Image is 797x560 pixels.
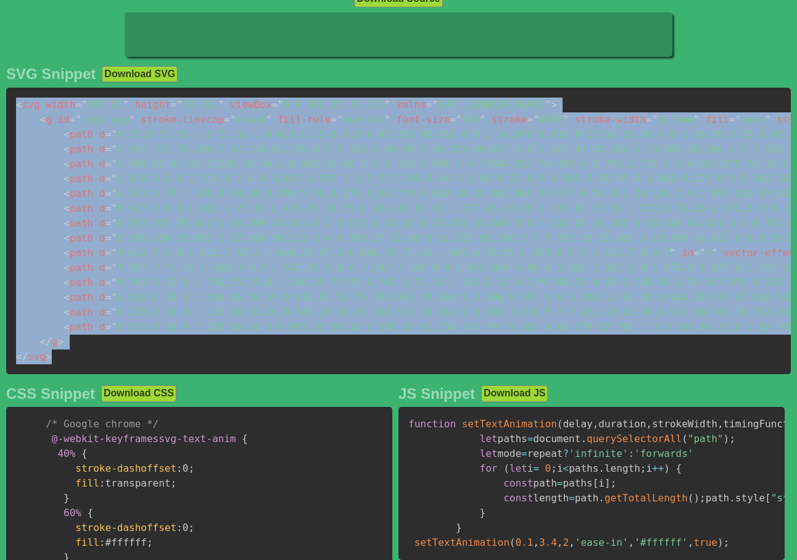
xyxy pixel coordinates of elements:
[16,99,40,111] span: svg
[46,418,159,430] span: /* Google chrome */
[111,173,117,185] span: "
[16,351,46,362] span: svg
[224,114,230,125] span: =
[111,262,117,274] span: "
[99,306,105,318] span: d
[278,114,331,125] span: fill-rule
[640,462,646,474] span: ;
[105,143,112,155] span: =
[57,114,69,125] span: id
[75,114,81,125] span: "
[105,291,112,303] span: =
[557,477,563,489] span: =
[105,203,112,214] span: =
[580,433,587,445] span: .
[64,277,93,288] span: path
[593,418,599,430] span: ,
[652,462,664,474] span: ++
[171,99,177,111] span: =
[176,522,183,533] span: :
[111,247,117,259] span: "
[75,522,176,533] span: stroke-dashoffset
[102,66,178,82] button: Download SVG
[693,537,717,548] span: true
[64,321,93,333] span: path
[111,321,117,333] span: "
[563,114,569,125] span: "
[634,448,693,459] span: 'forwards'
[6,65,96,83] h2: SVG Snippet
[111,306,117,318] span: "
[569,448,628,459] span: 'infinite'
[64,128,70,140] span: <
[105,158,112,170] span: =
[456,114,462,125] span: "
[105,173,112,185] span: =
[99,217,105,229] span: d
[539,537,557,548] span: 3.4
[64,291,93,303] span: path
[176,462,183,474] span: :
[533,114,539,125] span: "
[480,114,486,125] span: "
[99,477,105,489] span: :
[545,462,551,474] span: 0
[492,114,527,125] span: stroke
[16,99,22,111] span: <
[551,462,557,474] span: ;
[717,537,724,548] span: )
[111,203,117,214] span: "
[729,492,735,504] span: .
[64,232,70,244] span: <
[99,158,105,170] span: d
[111,291,117,303] span: "
[724,433,730,445] span: )
[218,99,225,111] span: "
[64,277,70,288] span: <
[688,492,694,504] span: (
[105,306,112,318] span: =
[628,537,634,548] span: ,
[105,188,112,199] span: =
[230,114,236,125] span: "
[64,217,70,229] span: <
[415,537,510,548] span: setTextAnimation
[557,418,563,430] span: (
[510,537,516,548] span: (
[510,462,527,474] span: let
[64,217,93,229] span: path
[46,351,52,362] span: >
[462,418,557,430] span: setTextAnimation
[527,114,534,125] span: =
[480,433,498,445] span: let
[426,99,551,111] span: [URL][DOMAIN_NAME]
[99,173,105,185] span: d
[57,448,75,459] span: 40%
[700,247,706,259] span: "
[593,477,599,489] span: [
[64,247,93,259] span: path
[569,537,575,548] span: ,
[384,114,390,125] span: "
[575,537,629,548] span: 'ease-in'
[670,247,676,259] span: "
[176,99,183,111] span: "
[105,217,112,229] span: =
[88,507,94,519] span: {
[75,99,81,111] span: =
[70,114,135,125] span: svgGroup
[527,114,569,125] span: #000
[57,336,64,348] span: >
[64,158,93,170] span: path
[432,99,438,111] span: "
[569,492,575,504] span: =
[129,114,135,125] span: "
[717,418,724,430] span: ,
[135,99,171,111] span: height
[563,448,569,459] span: ?
[64,492,70,504] span: }
[563,462,569,474] span: <
[331,114,337,125] span: =
[64,291,70,303] span: <
[46,99,75,111] span: width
